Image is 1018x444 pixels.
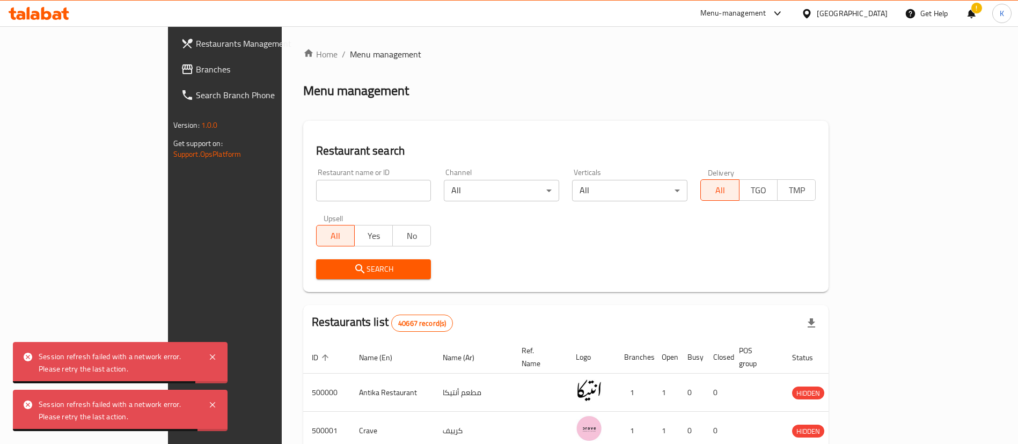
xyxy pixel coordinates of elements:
[391,315,453,332] div: Total records count
[739,179,778,201] button: TGO
[350,48,421,61] span: Menu management
[303,48,829,61] nav: breadcrumb
[173,118,200,132] span: Version:
[679,374,705,412] td: 0
[700,7,766,20] div: Menu-management
[316,180,431,201] input: Search for restaurant name or ID..
[392,225,431,246] button: No
[359,351,406,364] span: Name (En)
[350,374,434,412] td: Antika Restaurant
[316,259,431,279] button: Search
[325,263,423,276] span: Search
[616,341,653,374] th: Branches
[443,351,488,364] span: Name (Ar)
[705,374,730,412] td: 0
[792,425,824,438] div: HIDDEN
[708,169,735,176] label: Delivery
[354,225,393,246] button: Yes
[739,344,771,370] span: POS group
[744,183,773,198] span: TGO
[653,341,679,374] th: Open
[316,225,355,246] button: All
[576,377,603,404] img: Antika Restaurant
[359,228,389,244] span: Yes
[653,374,679,412] td: 1
[196,63,329,76] span: Branches
[201,118,218,132] span: 1.0.0
[173,147,241,161] a: Support.OpsPlatform
[817,8,888,19] div: [GEOGRAPHIC_DATA]
[700,179,739,201] button: All
[39,351,197,375] div: Session refresh failed with a network error. Please retry the last action.
[444,180,559,201] div: All
[196,37,329,50] span: Restaurants Management
[397,228,427,244] span: No
[705,341,730,374] th: Closed
[792,387,824,399] span: HIDDEN
[792,425,824,438] span: HIDDEN
[572,180,687,201] div: All
[172,31,338,56] a: Restaurants Management
[792,387,824,399] div: HIDDEN
[392,318,452,329] span: 40667 record(s)
[777,179,816,201] button: TMP
[172,82,338,108] a: Search Branch Phone
[312,351,332,364] span: ID
[792,351,827,364] span: Status
[679,341,705,374] th: Busy
[316,143,816,159] h2: Restaurant search
[173,136,223,150] span: Get support on:
[705,183,735,198] span: All
[799,310,824,336] div: Export file
[342,48,346,61] li: /
[567,341,616,374] th: Logo
[172,56,338,82] a: Branches
[324,214,343,222] label: Upsell
[312,314,453,332] h2: Restaurants list
[39,398,197,423] div: Session refresh failed with a network error. Please retry the last action.
[576,415,603,442] img: Crave
[321,228,350,244] span: All
[1000,8,1004,19] span: K
[782,183,811,198] span: TMP
[196,89,329,101] span: Search Branch Phone
[303,82,409,99] h2: Menu management
[434,374,513,412] td: مطعم أنتيكا
[616,374,653,412] td: 1
[522,344,554,370] span: Ref. Name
